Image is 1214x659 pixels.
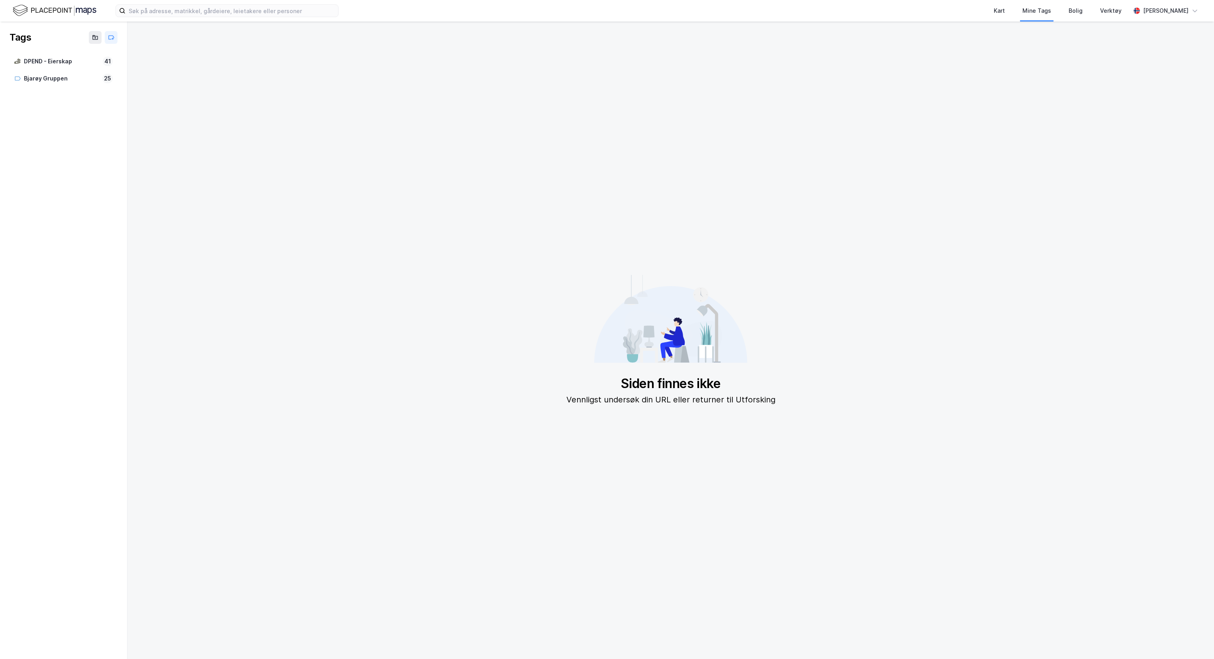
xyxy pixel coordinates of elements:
[566,393,775,406] div: Vennligst undersøk din URL eller returner til Utforsking
[1174,621,1214,659] iframe: Chat Widget
[1069,6,1083,16] div: Bolig
[1174,621,1214,659] div: Kontrollprogram for chat
[10,53,117,70] a: DPEND - Eierskap41
[994,6,1005,16] div: Kart
[10,31,31,44] div: Tags
[24,74,99,84] div: Bjarøy Gruppen
[1143,6,1189,16] div: [PERSON_NAME]
[103,57,113,66] div: 41
[102,74,113,83] div: 25
[1022,6,1051,16] div: Mine Tags
[24,57,100,67] div: DPEND - Eierskap
[566,376,775,392] div: Siden finnes ikke
[1100,6,1122,16] div: Verktøy
[13,4,96,18] img: logo.f888ab2527a4732fd821a326f86c7f29.svg
[125,5,338,17] input: Søk på adresse, matrikkel, gårdeiere, leietakere eller personer
[10,71,117,87] a: Bjarøy Gruppen25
